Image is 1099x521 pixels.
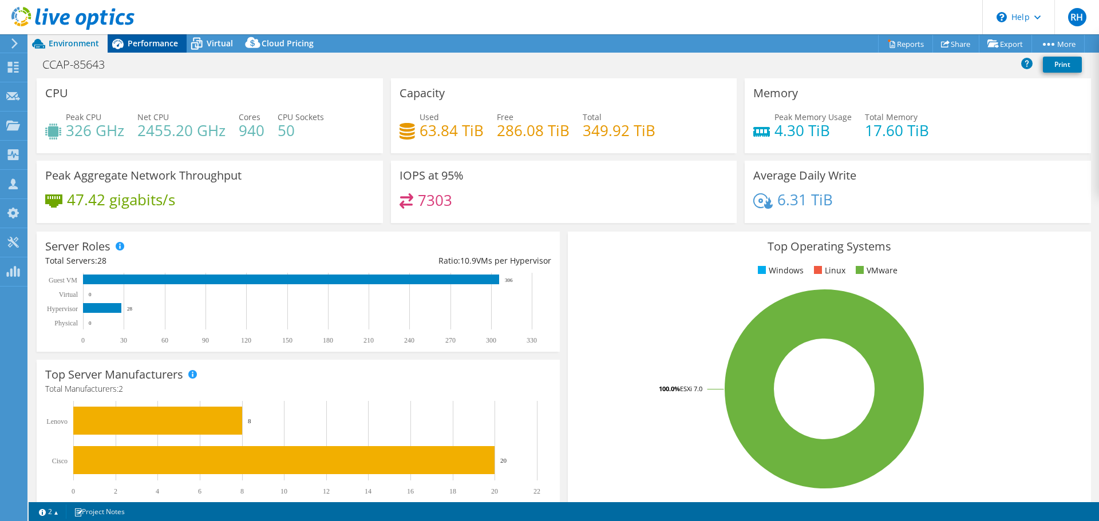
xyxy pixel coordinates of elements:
text: 90 [202,336,209,344]
text: 20 [491,487,498,495]
text: 30 [120,336,127,344]
text: 210 [363,336,374,344]
text: 270 [445,336,456,344]
text: 14 [365,487,371,495]
tspan: ESXi 7.0 [680,384,702,393]
h3: Top Operating Systems [576,240,1082,253]
span: Cloud Pricing [262,38,314,49]
h4: 50 [278,124,324,137]
div: Ratio: VMs per Hypervisor [298,254,551,267]
text: 0 [81,336,85,344]
a: Share [932,35,979,53]
text: 300 [486,336,496,344]
text: 60 [161,336,168,344]
h4: 63.84 TiB [420,124,484,137]
a: Reports [878,35,933,53]
div: Total Servers: [45,254,298,267]
span: RH [1068,8,1086,26]
text: 0 [72,487,75,495]
span: Virtual [207,38,233,49]
span: Peak CPU [66,112,101,122]
text: 120 [241,336,251,344]
a: Export [979,35,1032,53]
text: Virtual [59,291,78,299]
h4: 286.08 TiB [497,124,570,137]
text: 22 [533,487,540,495]
li: Linux [811,264,845,277]
text: 6 [198,487,201,495]
h4: 2455.20 GHz [137,124,226,137]
h4: 349.92 TiB [583,124,655,137]
h4: 17.60 TiB [865,124,929,137]
text: Cisco [52,457,68,465]
text: 20 [500,457,507,464]
text: 180 [323,336,333,344]
span: Net CPU [137,112,169,122]
li: Windows [755,264,804,277]
h3: Server Roles [45,240,110,253]
h4: 940 [239,124,264,137]
text: 18 [449,487,456,495]
text: 16 [407,487,414,495]
a: More [1031,35,1085,53]
span: Free [497,112,513,122]
li: VMware [853,264,898,277]
span: Environment [49,38,99,49]
h4: 4.30 TiB [774,124,852,137]
h4: 7303 [418,194,452,206]
text: 240 [404,336,414,344]
text: 8 [240,487,244,495]
span: Peak Memory Usage [774,112,852,122]
h4: 47.42 gigabits/s [67,193,175,206]
text: 150 [282,336,292,344]
h4: Total Manufacturers: [45,383,551,395]
text: 2 [114,487,117,495]
text: Hypervisor [47,305,78,313]
text: Guest VM [49,276,77,284]
text: 8 [248,417,251,424]
h3: Memory [753,87,798,100]
a: Print [1043,57,1082,73]
h3: Peak Aggregate Network Throughput [45,169,242,182]
h1: CCAP-85643 [37,58,122,71]
span: Total Memory [865,112,918,122]
a: 2 [31,504,66,519]
h3: Top Server Manufacturers [45,368,183,381]
text: 0 [89,292,92,297]
h3: CPU [45,87,68,100]
span: 10.9 [460,255,476,266]
span: Performance [128,38,178,49]
text: 12 [323,487,330,495]
span: 2 [118,383,123,394]
h4: 326 GHz [66,124,124,137]
span: CPU Sockets [278,112,324,122]
text: Lenovo [46,417,68,425]
span: Used [420,112,439,122]
text: 330 [527,336,537,344]
h3: Average Daily Write [753,169,856,182]
text: Physical [54,319,78,327]
text: 28 [127,306,133,312]
svg: \n [997,12,1007,22]
span: Total [583,112,602,122]
h3: IOPS at 95% [400,169,464,182]
text: 0 [89,320,92,326]
h3: Capacity [400,87,445,100]
span: Cores [239,112,260,122]
text: 4 [156,487,159,495]
a: Project Notes [66,504,133,519]
tspan: 100.0% [659,384,680,393]
text: 10 [280,487,287,495]
h4: 6.31 TiB [777,193,833,206]
span: 28 [97,255,106,266]
text: 306 [505,277,513,283]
